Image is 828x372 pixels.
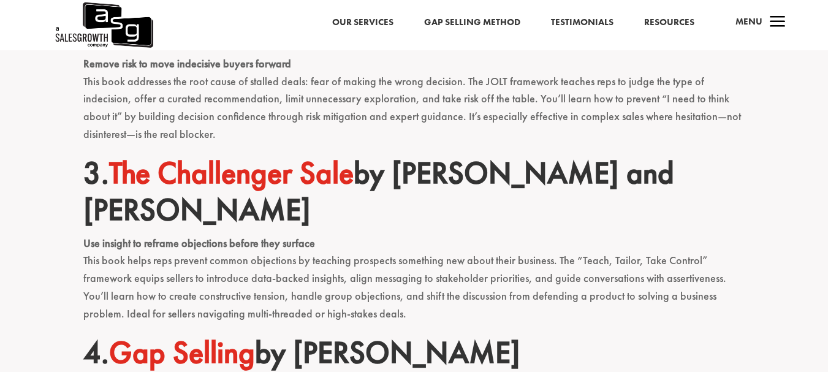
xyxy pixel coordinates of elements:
p: This book helps reps prevent common objections by teaching prospects something new about their bu... [83,235,745,334]
a: Gap Selling [109,333,255,372]
a: Testimonials [551,15,613,31]
a: The Challenger Sale [109,153,354,192]
a: Resources [644,15,694,31]
a: Gap Selling Method [424,15,520,31]
a: Our Services [332,15,393,31]
span: a [765,10,790,35]
h2: 3. by [PERSON_NAME] and [PERSON_NAME] [83,154,745,235]
span: Menu [735,15,762,28]
strong: Use insight to reframe objections before they surface [83,236,315,250]
strong: Remove risk to move indecisive buyers forward [83,56,291,70]
p: This book addresses the root cause of stalled deals: fear of making the wrong decision. The JOLT ... [83,55,745,154]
